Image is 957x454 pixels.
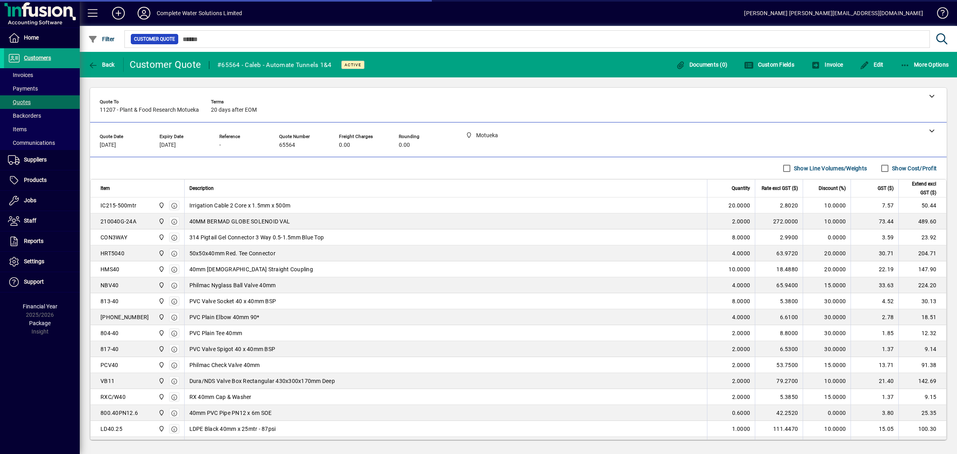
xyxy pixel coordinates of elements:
span: 2.0000 [732,361,750,369]
div: 5.3800 [760,297,798,305]
span: Invoice [811,61,843,68]
td: 1.37 [851,341,898,357]
span: Dura/NDS Valve Box Rectangular 430x300x170mm Deep [189,377,335,385]
span: Edit [860,61,884,68]
div: 6.5300 [760,345,798,353]
span: [DATE] [159,142,176,148]
div: LD40.25 [100,425,122,433]
td: 10.0000 [803,197,851,213]
span: Motueka [156,393,165,401]
td: 4.12 [851,437,898,453]
span: Quotes [8,99,31,105]
td: 15.0000 [803,437,851,453]
span: Custom Fields [744,61,794,68]
span: Package [29,320,51,326]
span: Description [189,184,214,193]
div: 804-40 [100,329,119,337]
span: Support [24,278,44,285]
div: 18.4880 [760,265,798,273]
td: 30.0000 [803,325,851,341]
span: 0.00 [339,142,350,148]
div: RXC/W40 [100,393,126,401]
span: 10.0000 [729,265,750,273]
a: Staff [4,211,80,231]
span: 40MM BERMAD GLOBE SOLENOID VAL [189,217,290,225]
td: 0.0000 [803,229,851,245]
span: 40mm PVC Pipe PN12 x 6m SOE [189,409,272,417]
div: 813-40 [100,297,119,305]
span: Documents (0) [675,61,727,68]
div: Customer Quote [130,58,201,71]
span: Settings [24,258,44,265]
td: 15.0000 [803,277,851,293]
span: Philmac Check Valve 40mm [189,361,260,369]
span: Filter [88,36,115,42]
span: Items [8,126,27,132]
div: 8.8000 [760,329,798,337]
span: Home [24,34,39,41]
span: - [219,142,221,148]
span: Motueka [156,281,165,290]
td: 50.44 [898,197,946,213]
td: 10.0000 [803,421,851,437]
td: 3.80 [851,405,898,421]
app-page-header-button: Back [80,57,124,72]
span: Motueka [156,297,165,306]
a: Backorders [4,109,80,122]
div: CON3WAY [100,233,127,241]
td: 10.0000 [803,213,851,229]
a: Suppliers [4,150,80,170]
span: Staff [24,217,36,224]
span: 314 Pigtail Gel Connector 3 Way 0.5-1.5mm Blue Top [189,233,324,241]
span: 65564 [279,142,295,148]
span: Quantity [732,184,750,193]
td: 15.05 [851,421,898,437]
span: Motueka [156,361,165,369]
span: 40mm [DEMOGRAPHIC_DATA] Straight Coupling [189,265,313,273]
a: Knowledge Base [931,2,947,28]
div: 63.9720 [760,249,798,257]
div: 6.6100 [760,313,798,321]
td: 100.30 [898,421,946,437]
span: Irrigation Cable 2 Core x 1.5mm x 500m [189,201,291,209]
span: 2.0000 [732,345,750,353]
div: 210040G-24A [100,217,136,225]
span: 0.00 [399,142,410,148]
span: 4.0000 [732,313,750,321]
button: Back [86,57,117,72]
span: Financial Year [23,303,57,310]
div: #65564 - Caleb - Automate Tunnels 1&4 [217,59,331,71]
td: 4.52 [851,293,898,309]
div: VB11 [100,377,114,385]
span: Products [24,177,47,183]
span: Payments [8,85,38,92]
span: 4.0000 [732,249,750,257]
td: 147.90 [898,261,946,277]
td: 224.20 [898,277,946,293]
td: 18.51 [898,309,946,325]
td: 204.71 [898,245,946,261]
span: More Options [900,61,949,68]
span: Motueka [156,233,165,242]
span: Motueka [156,424,165,433]
td: 0.0000 [803,405,851,421]
a: Communications [4,136,80,150]
label: Show Cost/Profit [890,164,937,172]
td: 27.46 [898,437,946,453]
span: Customer Quote [134,35,175,43]
div: 2.9900 [760,233,798,241]
td: 20.0000 [803,261,851,277]
span: Motueka [156,201,165,210]
td: 15.0000 [803,389,851,405]
button: Invoice [809,57,845,72]
span: Active [345,62,361,67]
a: Home [4,28,80,48]
div: [PERSON_NAME] [PERSON_NAME][EMAIL_ADDRESS][DOMAIN_NAME] [744,7,923,20]
td: 3.59 [851,229,898,245]
span: Suppliers [24,156,47,163]
td: 13.71 [851,357,898,373]
a: Quotes [4,95,80,109]
span: 2.0000 [732,217,750,225]
span: PVC Valve Socket 40 x 40mm BSP [189,297,276,305]
td: 25.35 [898,405,946,421]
